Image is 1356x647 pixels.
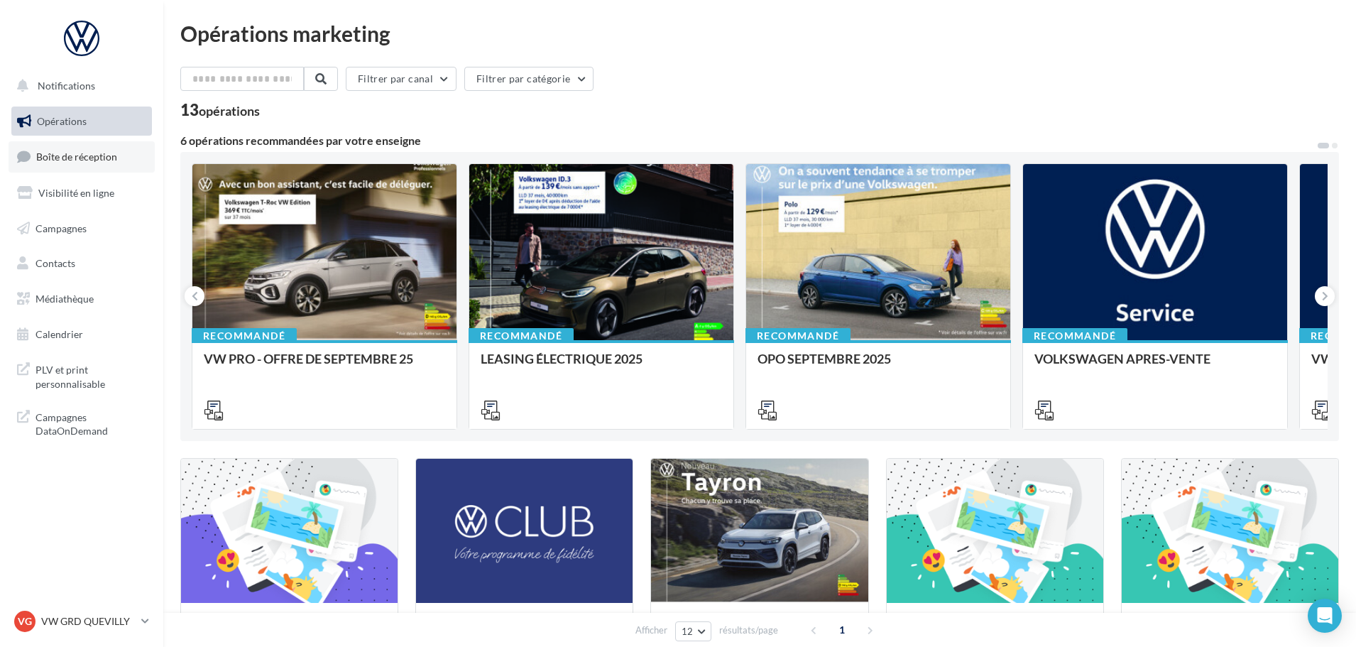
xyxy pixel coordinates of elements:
span: 12 [682,626,694,637]
span: Contacts [35,257,75,269]
div: Recommandé [745,328,851,344]
div: LEASING ÉLECTRIQUE 2025 [481,352,722,380]
p: VW GRD QUEVILLY [41,614,136,629]
span: résultats/page [719,624,778,637]
span: 1 [831,619,853,641]
button: Filtrer par catégorie [464,67,594,91]
a: Médiathèque [9,284,155,314]
a: Opérations [9,107,155,136]
button: Notifications [9,71,149,101]
div: 6 opérations recommandées par votre enseigne [180,135,1316,146]
div: VOLKSWAGEN APRES-VENTE [1034,352,1276,380]
span: Visibilité en ligne [38,187,114,199]
a: Visibilité en ligne [9,178,155,208]
div: Opérations marketing [180,23,1339,44]
div: Open Intercom Messenger [1308,599,1342,633]
span: Calendrier [35,328,83,340]
span: Boîte de réception [36,151,117,163]
a: Campagnes DataOnDemand [9,402,155,444]
div: Recommandé [469,328,574,344]
div: 13 [180,102,260,118]
span: Médiathèque [35,293,94,305]
div: opérations [199,104,260,117]
span: VG [18,614,32,629]
a: PLV et print personnalisable [9,354,155,396]
div: VW PRO - OFFRE DE SEPTEMBRE 25 [204,352,445,380]
span: Afficher [635,624,667,637]
a: Boîte de réception [9,141,155,172]
div: Recommandé [192,328,297,344]
button: 12 [675,621,711,641]
span: PLV et print personnalisable [35,360,146,391]
span: Campagnes DataOnDemand [35,408,146,438]
span: Campagnes [35,222,87,234]
div: Recommandé [1022,328,1127,344]
a: Contacts [9,249,155,278]
div: OPO SEPTEMBRE 2025 [758,352,999,380]
a: Calendrier [9,320,155,349]
button: Filtrer par canal [346,67,456,91]
span: Opérations [37,115,87,127]
a: VG VW GRD QUEVILLY [11,608,152,635]
a: Campagnes [9,214,155,244]
span: Notifications [38,80,95,92]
